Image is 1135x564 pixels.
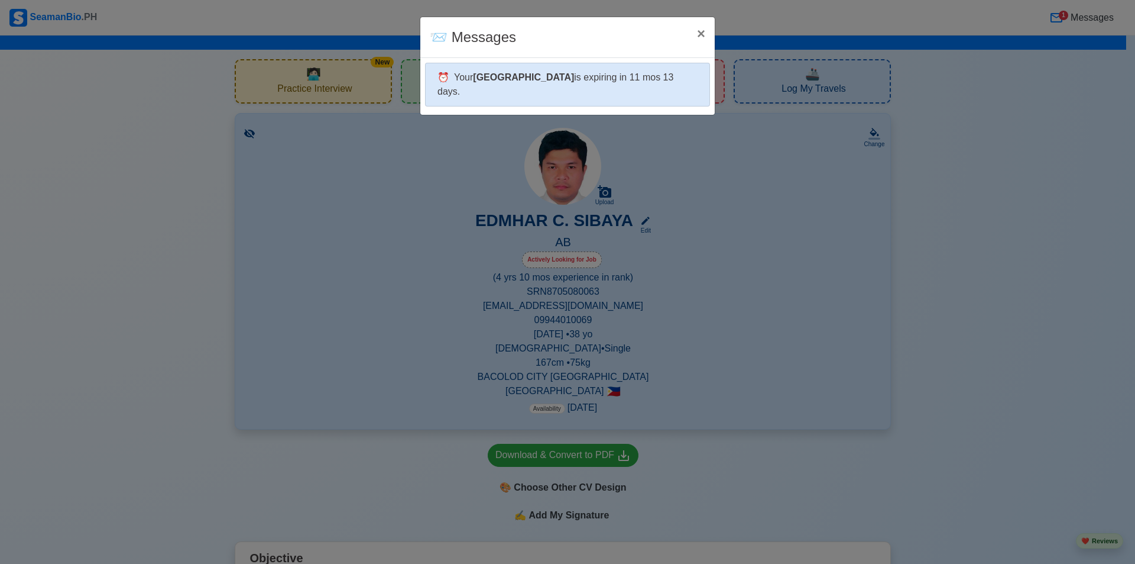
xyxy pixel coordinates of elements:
b: [GEOGRAPHIC_DATA] [473,72,574,82]
span: messages [430,29,447,45]
div: Messages [430,27,516,48]
div: Your is expiring in 11 mos 13 days. [425,63,710,107]
span: × [697,25,705,41]
span: ⏰ [437,72,449,82]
